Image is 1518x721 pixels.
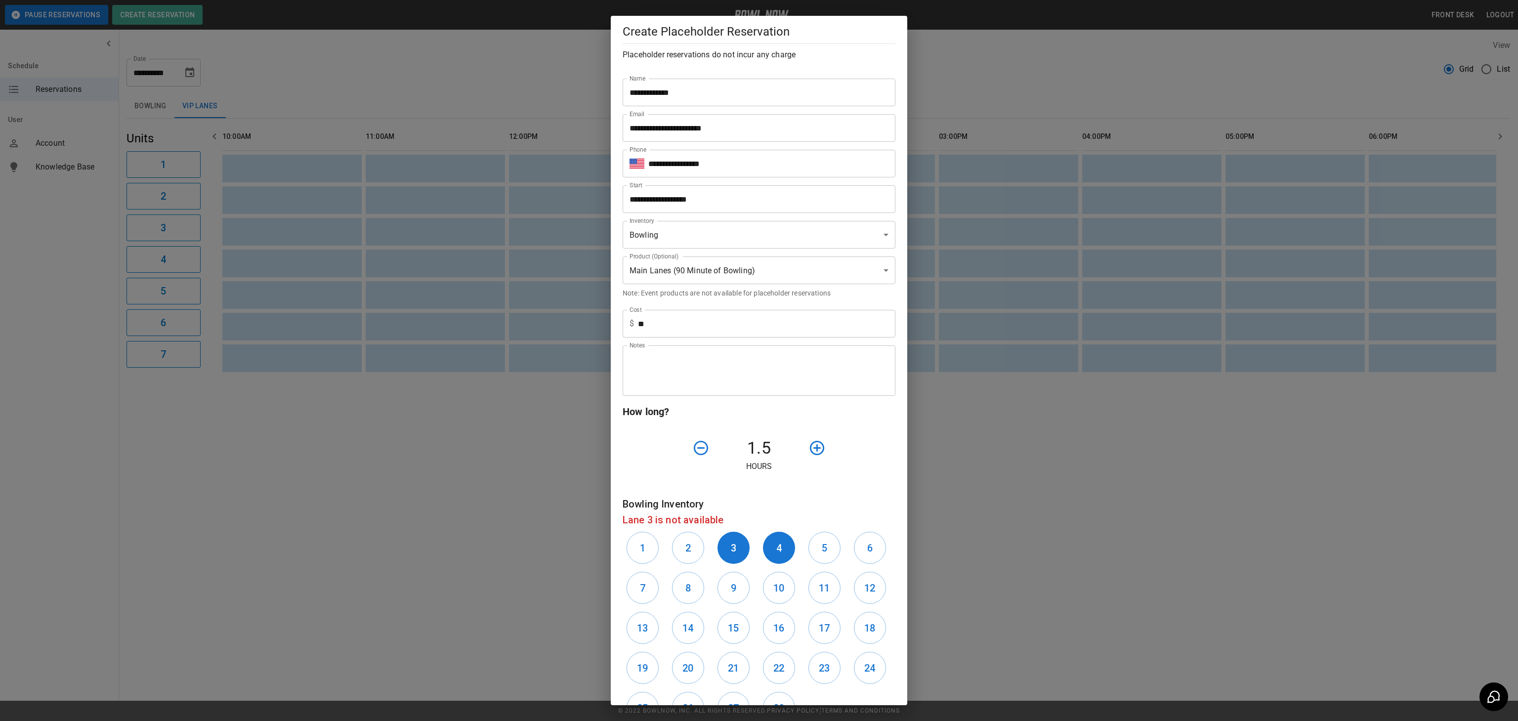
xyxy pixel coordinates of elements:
[682,620,693,636] h6: 14
[627,532,659,564] button: 1
[728,620,739,636] h6: 15
[685,540,691,556] h6: 2
[854,612,886,644] button: 18
[731,580,736,596] h6: 9
[623,496,895,512] h6: Bowling Inventory
[623,221,895,249] div: Bowling
[776,540,782,556] h6: 4
[867,540,873,556] h6: 6
[864,620,875,636] h6: 18
[864,580,875,596] h6: 12
[685,580,691,596] h6: 8
[682,660,693,676] h6: 20
[808,652,841,684] button: 23
[773,620,784,636] h6: 16
[682,700,693,716] h6: 26
[819,620,830,636] h6: 17
[637,620,648,636] h6: 13
[623,185,888,213] input: Choose date, selected date is Sep 19, 2025
[773,580,784,596] h6: 10
[717,572,750,604] button: 9
[623,24,895,40] h5: Create Placeholder Reservation
[728,700,739,716] h6: 27
[630,181,642,189] label: Start
[808,612,841,644] button: 17
[640,540,645,556] h6: 1
[728,660,739,676] h6: 21
[763,532,795,564] button: 4
[819,580,830,596] h6: 11
[672,532,704,564] button: 2
[630,156,644,171] button: Select country
[854,652,886,684] button: 24
[672,652,704,684] button: 20
[623,256,895,284] div: Main Lanes (90 Minute of Bowling)
[731,540,736,556] h6: 3
[819,660,830,676] h6: 23
[773,700,784,716] h6: 28
[623,512,895,528] h6: Lane 3 is not available
[714,438,804,459] h4: 1.5
[623,288,895,298] p: Note: Event products are not available for placeholder reservations
[808,572,841,604] button: 11
[672,572,704,604] button: 8
[627,652,659,684] button: 19
[808,532,841,564] button: 5
[630,145,646,154] label: Phone
[854,572,886,604] button: 12
[623,461,895,472] p: Hours
[672,612,704,644] button: 14
[637,700,648,716] h6: 25
[854,532,886,564] button: 6
[623,404,895,420] h6: How long?
[637,660,648,676] h6: 19
[763,572,795,604] button: 10
[640,580,645,596] h6: 7
[822,540,827,556] h6: 5
[627,612,659,644] button: 13
[773,660,784,676] h6: 22
[763,652,795,684] button: 22
[763,612,795,644] button: 16
[864,660,875,676] h6: 24
[717,612,750,644] button: 15
[623,48,895,62] h6: Placeholder reservations do not incur any charge
[717,532,750,564] button: 3
[717,652,750,684] button: 21
[627,572,659,604] button: 7
[630,318,634,330] p: $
